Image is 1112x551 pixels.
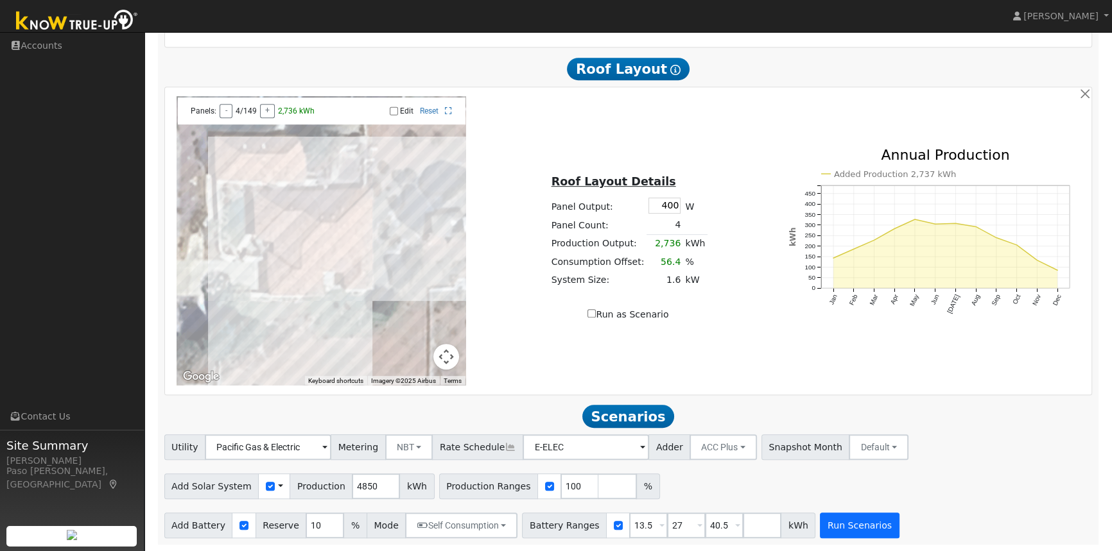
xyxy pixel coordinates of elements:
[582,405,674,428] span: Scenarios
[191,106,216,115] span: Panels:
[647,216,683,235] td: 4
[833,169,956,178] text: Added Production 2,737 kWh
[683,271,708,289] td: kW
[873,239,875,241] circle: onclick=""
[828,293,838,305] text: Jan
[804,189,815,196] text: 450
[432,434,523,460] span: Rate Schedule
[6,464,137,491] div: Paso [PERSON_NAME], [GEOGRAPHIC_DATA]
[400,106,413,115] label: Edit
[439,473,538,499] span: Production Ranges
[587,309,596,318] input: Run as Scenario
[236,106,257,115] span: 4/149
[788,227,797,246] text: kWh
[444,377,462,384] a: Terms (opens in new tab)
[260,104,275,118] button: +
[683,234,708,253] td: kWh
[761,434,850,460] span: Snapshot Month
[636,473,659,499] span: %
[405,513,517,538] button: Self Consumption
[1036,259,1038,261] circle: onclick=""
[549,234,647,253] td: Production Output:
[371,377,436,384] span: Imagery ©2025 Airbus
[847,293,858,307] text: Feb
[6,454,137,468] div: [PERSON_NAME]
[164,473,259,499] span: Add Solar System
[683,253,708,271] td: %
[934,223,937,225] circle: onclick=""
[781,513,815,538] span: kWh
[549,196,647,216] td: Panel Output:
[433,344,459,369] button: Map camera controls
[995,236,998,239] circle: onclick=""
[522,513,607,538] span: Battery Ranges
[587,308,668,321] label: Run as Scenario
[549,216,647,235] td: Panel Count:
[670,65,681,75] i: Show Help
[180,368,222,385] img: Google
[690,434,757,460] button: ACC Plus
[1052,293,1063,307] text: Dec
[164,434,206,460] span: Utility
[852,248,855,250] circle: onclick=""
[180,368,222,385] a: Open this area in Google Maps (opens a new window)
[523,434,649,460] input: Select a Rate Schedule
[108,479,119,489] a: Map
[893,227,896,230] circle: onclick=""
[914,218,916,221] circle: onclick=""
[849,434,908,460] button: Default
[804,253,815,260] text: 150
[812,284,815,291] text: 0
[946,293,960,314] text: [DATE]
[256,513,307,538] span: Reserve
[567,58,690,81] span: Roof Layout
[420,106,439,115] a: Reset
[10,7,144,36] img: Know True-Up
[990,293,1002,307] text: Sep
[647,271,683,289] td: 1.6
[6,437,137,454] span: Site Summary
[445,106,452,115] a: Full Screen
[1011,293,1022,305] text: Oct
[1023,11,1099,21] span: [PERSON_NAME]
[804,232,815,239] text: 250
[549,271,647,289] td: System Size:
[552,175,676,188] u: Roof Layout Details
[804,221,815,228] text: 300
[908,293,920,307] text: May
[970,293,981,307] text: Aug
[954,222,957,225] circle: onclick=""
[804,210,815,217] text: 350
[1016,244,1018,246] circle: onclick=""
[804,200,815,207] text: 400
[647,234,683,253] td: 2,736
[804,263,815,270] text: 100
[647,253,683,271] td: 56.4
[1056,269,1059,271] circle: onclick=""
[868,292,880,306] text: Mar
[278,106,315,115] span: 2,736 kWh
[1031,293,1042,307] text: Nov
[832,257,835,259] circle: onclick=""
[648,434,690,460] span: Adder
[308,377,363,386] button: Keyboard shortcuts
[67,530,77,540] img: retrieve
[889,292,899,305] text: Apr
[290,473,352,499] span: Production
[930,293,941,305] text: Jun
[804,242,815,250] text: 200
[549,253,647,271] td: Consumption Offset:
[975,225,977,228] circle: onclick=""
[220,104,232,118] button: -
[820,513,899,538] button: Run Scenarios
[808,274,815,281] text: 50
[367,513,406,538] span: Mode
[343,513,367,538] span: %
[331,434,386,460] span: Metering
[385,434,433,460] button: NBT
[881,146,1009,162] text: Annual Production
[164,513,233,538] span: Add Battery
[399,473,434,499] span: kWh
[205,434,331,460] input: Select a Utility
[683,196,708,216] td: W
